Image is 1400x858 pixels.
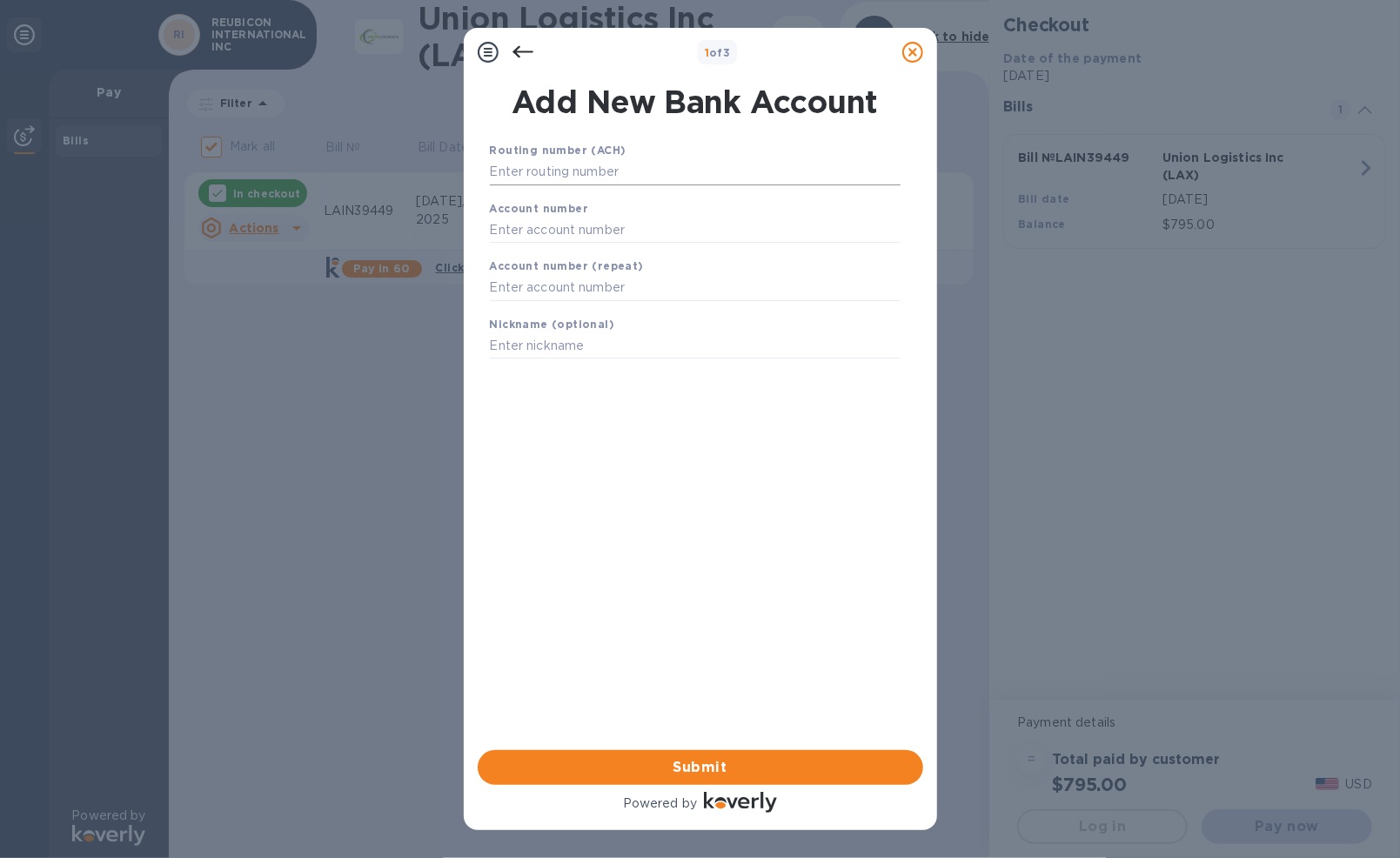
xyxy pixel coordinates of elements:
input: Enter routing number [490,159,901,185]
b: of 3 [705,46,731,59]
img: Logo [704,792,777,813]
p: Powered by [623,794,697,813]
b: Routing number (ACH) [490,144,626,157]
b: Account number [490,202,589,215]
span: 1 [705,46,709,59]
input: Enter account number [490,217,901,243]
span: Submit [492,757,909,778]
button: Submit [478,750,923,785]
b: Account number (repeat) [490,259,644,272]
b: Nickname (optional) [490,318,615,331]
h1: Add New Bank Account [479,84,911,120]
input: Enter nickname [490,333,901,359]
input: Enter account number [490,275,901,301]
